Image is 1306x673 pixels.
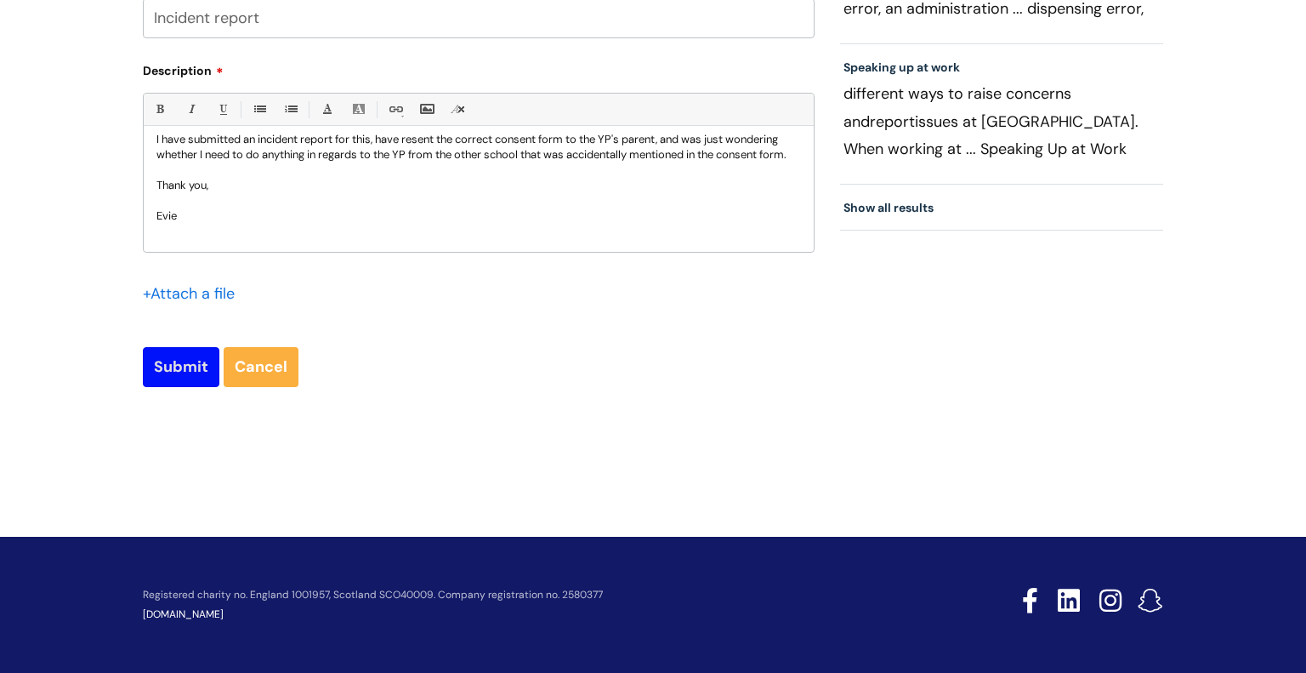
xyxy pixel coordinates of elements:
p: Evie [156,208,801,224]
span: report [870,111,915,132]
a: Italic (Ctrl-I) [180,99,202,120]
a: Underline(Ctrl-U) [212,99,233,120]
a: Back Color [348,99,369,120]
a: Remove formatting (Ctrl-\) [447,99,468,120]
p: Registered charity no. England 1001957, Scotland SCO40009. Company registration no. 2580377 [143,590,901,601]
p: Thank you, [156,178,801,193]
a: Cancel [224,347,298,386]
a: Show all results [843,200,934,215]
a: 1. Ordered List (Ctrl-Shift-8) [280,99,301,120]
p: different ways to raise concerns and issues at [GEOGRAPHIC_DATA]. When working at ... Speaking Up... [843,80,1160,162]
a: • Unordered List (Ctrl-Shift-7) [248,99,270,120]
p: I have submitted an incident report for this, have resent the correct consent form to the YP's pa... [156,132,801,163]
a: Bold (Ctrl-B) [149,99,170,120]
a: Link [384,99,406,120]
a: Font Color [316,99,338,120]
label: Description [143,58,815,78]
a: Speaking up at work [843,60,960,75]
input: Submit [143,347,219,386]
a: Insert Image... [416,99,437,120]
a: [DOMAIN_NAME] [143,607,224,621]
div: Attach a file [143,280,245,307]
